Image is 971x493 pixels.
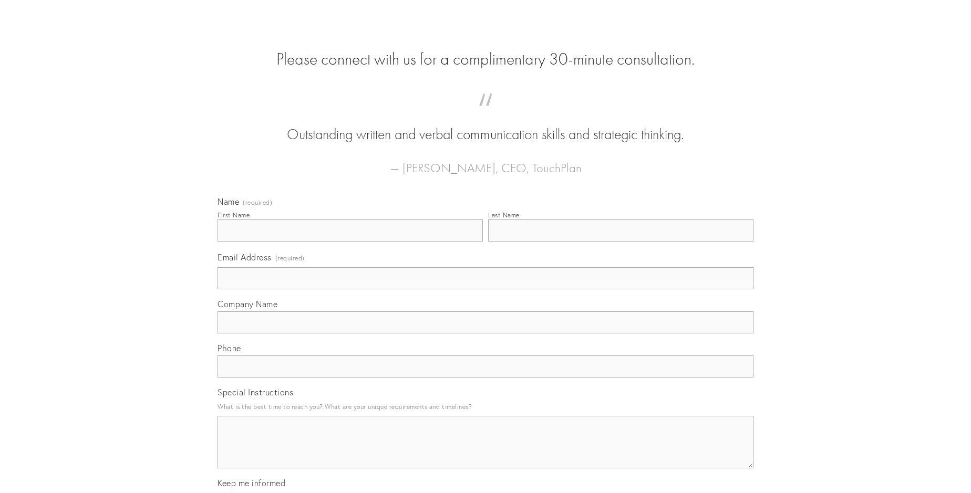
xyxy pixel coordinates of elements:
div: First Name [218,211,250,219]
p: What is the best time to reach you? What are your unique requirements and timelines? [218,400,753,414]
span: Special Instructions [218,387,293,397]
div: Last Name [488,211,520,219]
span: (required) [275,251,305,265]
blockquote: Outstanding written and verbal communication skills and strategic thinking. [234,104,737,145]
span: Name [218,196,239,207]
span: “ [234,104,737,124]
figcaption: — [PERSON_NAME], CEO, TouchPlan [234,145,737,179]
span: Keep me informed [218,478,285,488]
span: (required) [243,200,272,206]
h2: Please connect with us for a complimentary 30-minute consultation. [218,49,753,69]
span: Company Name [218,299,277,309]
span: Email Address [218,252,272,263]
span: Phone [218,343,241,353]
